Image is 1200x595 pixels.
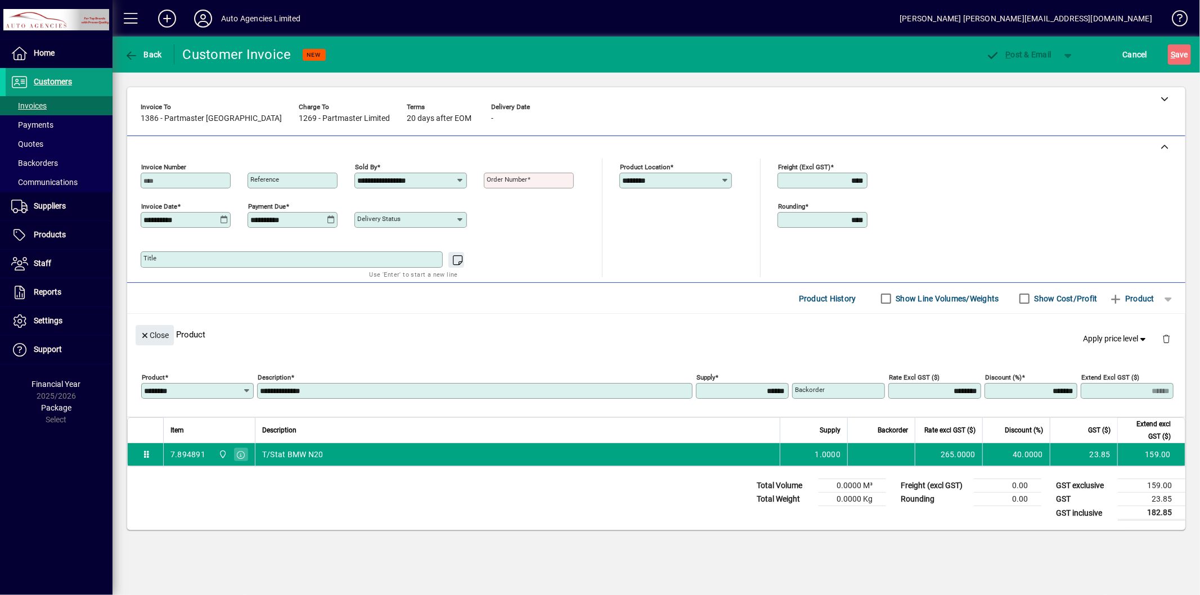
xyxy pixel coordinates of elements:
[262,424,296,436] span: Description
[41,403,71,412] span: Package
[248,202,286,210] mat-label: Payment due
[895,479,974,493] td: Freight (excl GST)
[1153,325,1180,352] button: Delete
[799,290,856,308] span: Product History
[34,287,61,296] span: Reports
[149,8,185,29] button: Add
[1120,44,1150,65] button: Cancel
[407,114,471,123] span: 20 days after EOM
[1050,493,1118,506] td: GST
[1088,424,1111,436] span: GST ($)
[795,386,825,394] mat-label: Backorder
[6,221,113,249] a: Products
[141,202,177,210] mat-label: Invoice date
[620,163,670,171] mat-label: Product location
[6,250,113,278] a: Staff
[491,114,493,123] span: -
[34,316,62,325] span: Settings
[140,326,169,345] span: Close
[1123,46,1148,64] span: Cancel
[357,215,401,223] mat-label: Delivery status
[34,259,51,268] span: Staff
[1050,506,1118,520] td: GST inclusive
[258,373,291,381] mat-label: Description
[751,493,819,506] td: Total Weight
[127,314,1185,355] div: Product
[819,493,886,506] td: 0.0000 Kg
[142,373,165,381] mat-label: Product
[11,139,43,148] span: Quotes
[6,173,113,192] a: Communications
[32,380,81,389] span: Financial Year
[6,192,113,220] a: Suppliers
[262,449,323,460] span: T/Stat BMW N20
[974,493,1041,506] td: 0.00
[487,175,527,183] mat-label: Order number
[1103,289,1160,309] button: Product
[122,44,165,65] button: Back
[1118,479,1185,493] td: 159.00
[221,10,301,28] div: Auto Agencies Limited
[1081,373,1139,381] mat-label: Extend excl GST ($)
[250,175,279,183] mat-label: Reference
[1006,50,1011,59] span: P
[185,8,221,29] button: Profile
[1117,443,1185,466] td: 159.00
[1032,293,1098,304] label: Show Cost/Profit
[215,448,228,461] span: Rangiora
[895,493,974,506] td: Rounding
[1168,44,1191,65] button: Save
[6,134,113,154] a: Quotes
[794,289,861,309] button: Product History
[6,336,113,364] a: Support
[1079,329,1153,349] button: Apply price level
[355,163,377,171] mat-label: Sold by
[34,201,66,210] span: Suppliers
[778,163,830,171] mat-label: Freight (excl GST)
[778,202,805,210] mat-label: Rounding
[11,178,78,187] span: Communications
[124,50,162,59] span: Back
[751,479,819,493] td: Total Volume
[1050,479,1118,493] td: GST exclusive
[183,46,291,64] div: Customer Invoice
[170,449,205,460] div: 7.894891
[900,10,1152,28] div: [PERSON_NAME] [PERSON_NAME][EMAIL_ADDRESS][DOMAIN_NAME]
[141,114,282,123] span: 1386 - Partmaster [GEOGRAPHIC_DATA]
[6,96,113,115] a: Invoices
[820,424,841,436] span: Supply
[815,449,841,460] span: 1.0000
[1109,290,1154,308] span: Product
[878,424,908,436] span: Backorder
[370,268,458,281] mat-hint: Use 'Enter' to start a new line
[34,230,66,239] span: Products
[1171,46,1188,64] span: ave
[6,154,113,173] a: Backorders
[974,479,1041,493] td: 0.00
[307,51,321,58] span: NEW
[6,307,113,335] a: Settings
[986,50,1051,59] span: ost & Email
[922,449,976,460] div: 265.0000
[1125,418,1171,443] span: Extend excl GST ($)
[34,345,62,354] span: Support
[819,479,886,493] td: 0.0000 M³
[6,39,113,67] a: Home
[894,293,999,304] label: Show Line Volumes/Weights
[299,114,390,123] span: 1269 - Partmaster Limited
[1171,50,1175,59] span: S
[113,44,174,65] app-page-header-button: Back
[11,159,58,168] span: Backorders
[1005,424,1043,436] span: Discount (%)
[1163,2,1186,39] a: Knowledge Base
[696,373,715,381] mat-label: Supply
[11,101,47,110] span: Invoices
[889,373,940,381] mat-label: Rate excl GST ($)
[6,278,113,306] a: Reports
[143,254,156,262] mat-label: Title
[981,44,1057,65] button: Post & Email
[34,48,55,57] span: Home
[6,115,113,134] a: Payments
[170,424,184,436] span: Item
[1084,333,1149,345] span: Apply price level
